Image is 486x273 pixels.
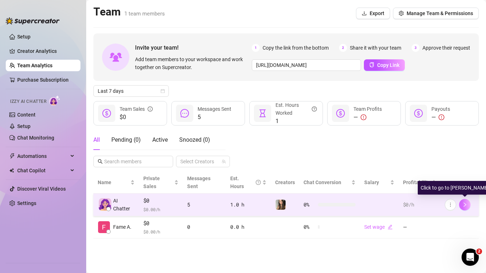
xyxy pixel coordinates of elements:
a: Settings [17,200,36,206]
button: Export [356,8,390,19]
span: Last 7 days [98,86,165,96]
button: Copy Link [364,59,405,71]
span: Snoozed ( 0 ) [179,136,210,143]
div: 5 [187,201,222,209]
span: calendar [161,89,165,93]
div: — [353,113,382,122]
td: — [399,216,440,239]
span: 2 [339,44,347,52]
span: Active [152,136,168,143]
span: thunderbolt [9,153,15,159]
div: 1.0 h [230,201,267,209]
input: Search members [104,158,163,165]
span: Copy the link from the bottom [263,44,329,52]
span: Copy Link [377,62,399,68]
span: 1 [276,117,317,126]
span: Automations [17,150,68,162]
span: search [98,159,103,164]
span: Salary [364,179,379,185]
span: Share it with your team [350,44,401,52]
span: $0 [143,196,179,205]
iframe: Intercom live chat [462,249,479,266]
th: Creators [271,172,299,194]
a: Creator Analytics [17,45,75,57]
span: $0 [143,219,179,228]
a: Chat Monitoring [17,135,54,141]
span: AI Chatter [113,197,135,213]
span: Messages Sent [198,106,231,112]
img: AI Chatter [49,95,60,106]
span: dollar-circle [414,109,423,118]
span: hourglass [258,109,267,118]
span: message [180,109,189,118]
span: question-circle [312,101,317,117]
img: Chat Copilot [9,168,14,173]
span: 0 % [304,223,315,231]
span: Add team members to your workspace and work together on Supercreator. [135,55,249,71]
a: Discover Viral Videos [17,186,66,192]
img: logo-BBDzfeDw.svg [6,17,60,24]
span: Manage Team & Permissions [407,10,473,16]
div: — [431,113,450,122]
span: Messages Sent [187,176,210,189]
span: Chat Conversion [304,179,341,185]
img: Fame Agency [98,221,110,233]
span: Payouts [431,106,450,112]
span: Private Sales [143,176,160,189]
div: Pending ( 0 ) [111,136,141,144]
span: question-circle [256,174,261,190]
a: Set wageedit [364,224,393,230]
span: Fame A. [113,223,131,231]
span: 5 [198,113,231,122]
span: right [462,202,467,207]
span: copy [369,62,374,67]
span: 2 [476,249,482,254]
span: Export [370,10,384,16]
h2: Team [93,5,165,19]
span: 0 % [304,201,315,209]
span: download [362,11,367,16]
th: Name [93,172,139,194]
button: Manage Team & Permissions [393,8,479,19]
span: edit [388,224,393,229]
span: 3 [412,44,420,52]
span: 1 team members [124,10,165,17]
span: Profitability [403,179,430,185]
span: Name [98,178,129,186]
span: setting [399,11,404,16]
img: izzy-ai-chatter-avatar-DDCN_rTZ.svg [99,198,111,211]
div: 0 [187,223,222,231]
span: team [222,159,226,164]
span: dollar-circle [102,109,111,118]
div: All [93,136,100,144]
img: Bella🫧 [276,200,286,210]
a: Setup [17,123,31,129]
a: Purchase Subscription [17,74,75,86]
span: info-circle [148,105,153,113]
div: Est. Hours [230,174,261,190]
a: Setup [17,34,31,40]
div: Team Sales [120,105,153,113]
a: Team Analytics [17,63,52,68]
div: Est. Hours Worked [276,101,317,117]
a: Content [17,112,36,118]
span: dollar-circle [336,109,345,118]
div: $0 /h [403,201,436,209]
span: Chat Copilot [17,165,68,176]
span: more [448,202,453,207]
span: Invite your team! [135,43,252,52]
span: exclamation-circle [439,114,444,120]
span: exclamation-circle [361,114,366,120]
span: Izzy AI Chatter [10,98,46,105]
span: $0 [120,113,153,122]
span: $ 0.00 /h [143,228,179,235]
span: 1 [252,44,260,52]
span: Team Profits [353,106,382,112]
div: 0.0 h [230,223,267,231]
span: $ 0.00 /h [143,206,179,213]
span: Approve their request [422,44,470,52]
